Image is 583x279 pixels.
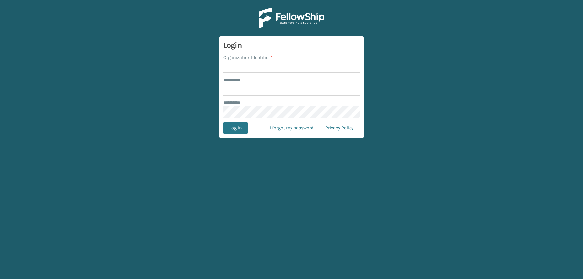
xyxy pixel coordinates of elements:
button: Log In [223,122,248,134]
a: I forgot my password [264,122,319,134]
img: Logo [259,8,324,29]
a: Privacy Policy [319,122,360,134]
h3: Login [223,40,360,50]
label: Organization Identifier [223,54,273,61]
